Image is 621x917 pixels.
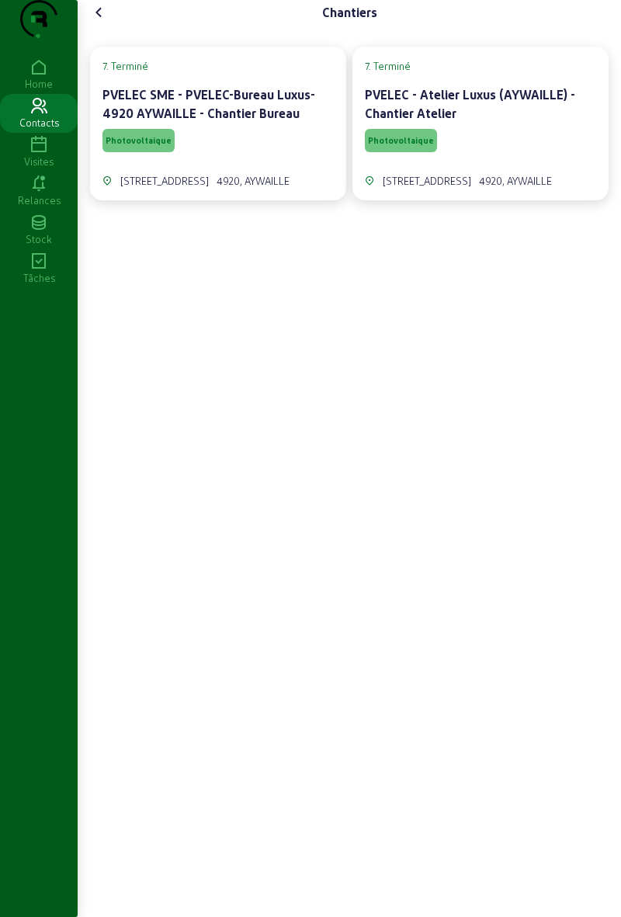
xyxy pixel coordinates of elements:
[368,135,434,146] span: Photovoltaique
[322,3,377,22] div: Chantiers
[365,87,575,120] cam-card-title: PVELEC - Atelier Luxus (AYWAILLE) - Chantier Atelier
[102,87,315,120] cam-card-title: PVELEC SME - PVELEC-Bureau Luxus-4920 AYWAILLE - Chantier Bureau
[479,174,552,188] div: 4920, AYWAILLE
[383,174,471,188] div: [STREET_ADDRESS]
[217,174,290,188] div: 4920, AYWAILLE
[106,135,172,146] span: Photovoltaique
[365,59,596,73] cam-card-tag: 7. Terminé
[102,59,334,73] cam-card-tag: 7. Terminé
[120,174,209,188] div: [STREET_ADDRESS]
